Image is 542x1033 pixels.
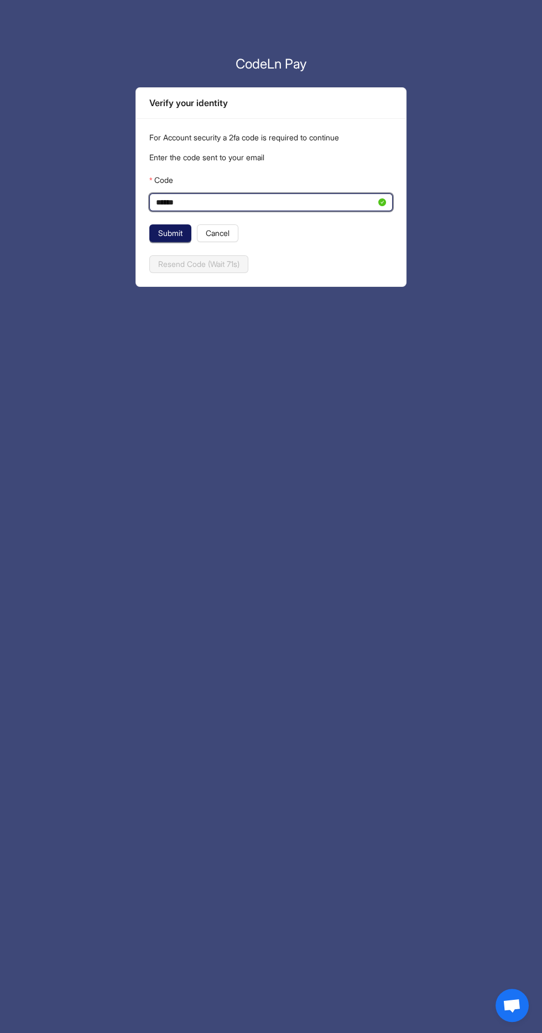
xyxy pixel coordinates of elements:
[496,989,529,1022] div: Open chat
[149,171,173,189] label: Code
[158,227,183,239] span: Submit
[197,224,238,242] button: Cancel
[149,151,393,164] p: Enter the code sent to your email
[156,196,376,208] input: Code
[158,258,239,270] span: Resend Code (Wait 71s)
[149,132,393,144] p: For Account security a 2fa code is required to continue
[149,96,393,110] div: Verify your identity
[206,227,230,239] span: Cancel
[135,54,406,74] p: CodeLn Pay
[149,224,191,242] button: Submit
[149,255,248,273] button: Resend Code (Wait 71s)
